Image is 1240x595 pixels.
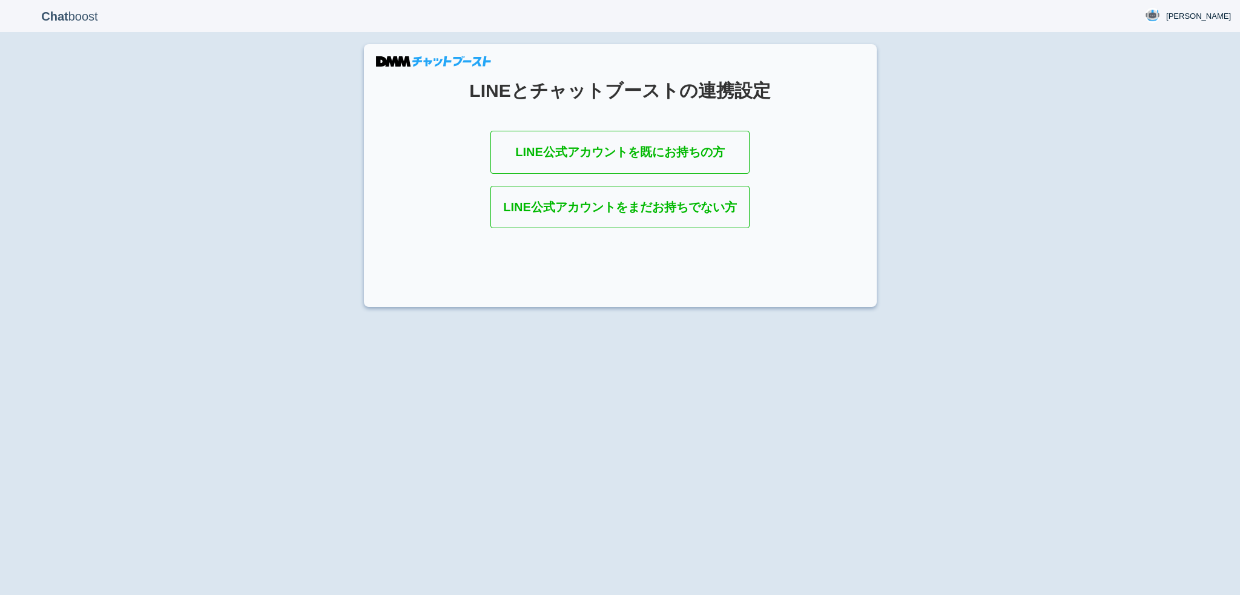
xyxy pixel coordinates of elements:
[41,10,68,23] b: Chat
[490,131,750,174] a: LINE公式アカウントを既にお持ちの方
[376,56,491,67] img: DMMチャットブースト
[1145,8,1160,23] img: User Image
[394,81,846,100] h1: LINEとチャットブーストの連携設定
[1166,10,1231,22] span: [PERSON_NAME]
[490,186,750,229] a: LINE公式アカウントをまだお持ちでない方
[9,1,130,31] p: boost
